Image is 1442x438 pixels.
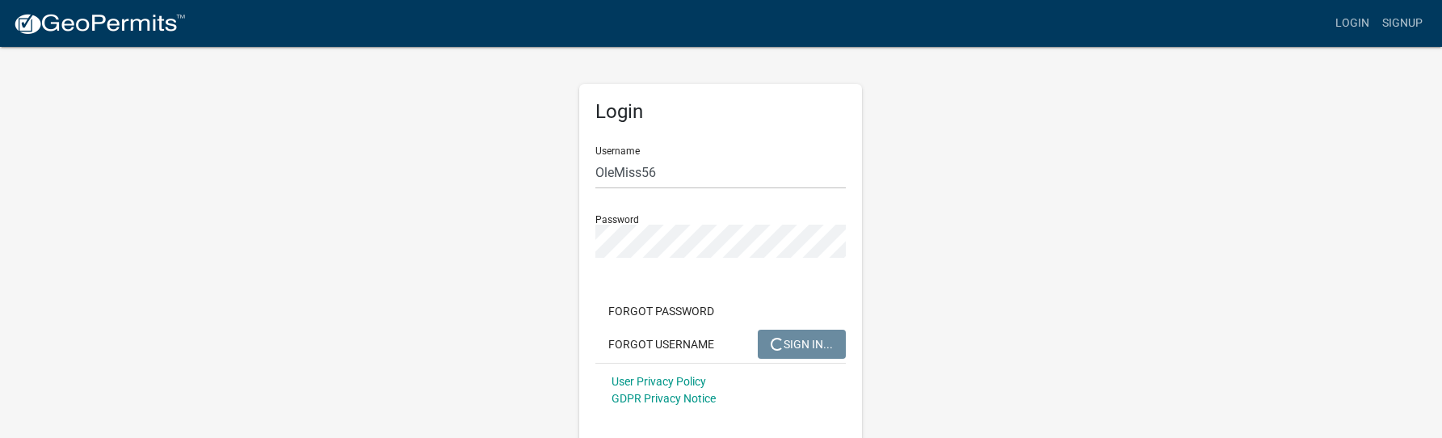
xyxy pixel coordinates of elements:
[595,297,727,326] button: Forgot Password
[771,337,833,350] span: SIGN IN...
[1376,8,1429,39] a: Signup
[612,375,706,388] a: User Privacy Policy
[612,392,716,405] a: GDPR Privacy Notice
[758,330,846,359] button: SIGN IN...
[1329,8,1376,39] a: Login
[595,100,846,124] h5: Login
[595,330,727,359] button: Forgot Username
